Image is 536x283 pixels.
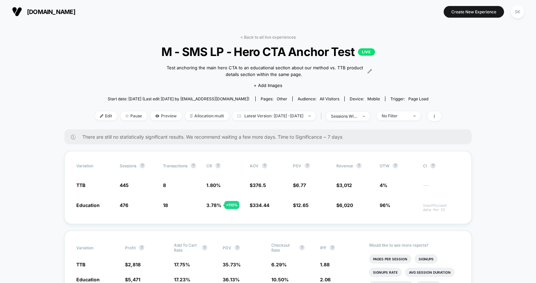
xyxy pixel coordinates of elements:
span: [DOMAIN_NAME] [27,8,75,15]
span: TTB [76,262,85,267]
span: 476 [120,202,128,208]
div: Pages: [261,96,287,101]
span: Revenue [336,163,353,168]
span: Allocation: multi [185,111,229,120]
p: Would like to see more reports? [369,243,460,248]
span: Profit [125,245,136,250]
button: ? [393,163,398,168]
span: AOV [250,163,259,168]
button: ? [139,245,144,250]
img: end [308,115,311,117]
button: [DOMAIN_NAME] [10,6,77,17]
div: No Filter [382,113,408,118]
span: 6.29 % [271,262,287,267]
span: Device: [344,96,385,101]
span: $ [336,182,352,188]
span: 2.06 [320,277,331,282]
span: 1.88 [320,262,330,267]
span: Edit [95,111,117,120]
div: sessions with impression [331,114,358,119]
span: Page Load [408,96,428,101]
button: ? [235,245,240,250]
span: OTW [380,163,416,168]
span: $ [293,202,309,208]
span: There are still no statistically significant results. We recommend waiting a few more days . Time... [82,134,458,140]
span: 10.50 % [271,277,289,282]
span: IPP [320,245,326,250]
button: ? [299,245,305,250]
span: | [319,111,326,121]
span: 3,012 [339,182,352,188]
img: calendar [237,114,241,118]
button: ? [202,245,207,250]
img: end [363,116,365,117]
li: Pages Per Session [369,254,411,264]
li: Signups Rate [369,268,402,277]
span: PDV [223,245,231,250]
span: 445 [120,182,129,188]
span: mobile [367,96,380,101]
span: All Visitors [320,96,339,101]
div: SK [511,5,524,18]
span: CI [423,163,460,168]
button: SK [509,5,526,19]
span: 17.23 % [174,277,190,282]
span: 12.65 [296,202,309,208]
span: 2,818 [128,262,141,267]
div: + 110 % [224,201,239,209]
span: Pause [120,111,147,120]
span: 35.73 % [223,262,241,267]
span: --- [423,183,460,188]
button: ? [330,245,335,250]
span: $ [336,202,353,208]
img: end [125,114,129,118]
span: 5,471 [128,277,140,282]
span: 17.75 % [174,262,190,267]
span: $ [250,202,269,208]
button: ? [215,163,221,168]
button: ? [305,163,310,168]
a: < Back to all live experiences [240,35,296,40]
span: Insufficient data for CI [423,203,460,212]
span: Transactions [163,163,187,168]
div: Audience: [298,96,339,101]
span: 18 [163,202,168,208]
p: LIVE [358,48,375,56]
span: 1.80 % [206,182,221,188]
span: Education [76,202,100,208]
span: 96% [380,202,390,208]
span: M - SMS LP - Hero CTA Anchor Test [112,45,424,59]
span: TTB [76,182,85,188]
span: 334.44 [253,202,269,208]
span: Add To Cart Rate [174,243,199,253]
li: Signups [415,254,438,264]
span: + Add Images [254,83,282,88]
span: 4% [380,182,387,188]
span: 3.78 % [206,202,221,208]
span: CR [206,163,212,168]
span: 8 [163,182,166,188]
span: Variation [76,243,113,253]
img: edit [100,114,103,118]
button: ? [262,163,267,168]
span: Checkout Rate [271,243,296,253]
li: Avg Session Duration [405,268,455,277]
span: $ [250,182,266,188]
span: Start date: [DATE] (Last edit [DATE] by [EMAIL_ADDRESS][DOMAIN_NAME]) [108,96,249,101]
img: end [413,115,416,117]
button: ? [430,163,436,168]
span: Sessions [120,163,136,168]
span: Variation [76,163,113,168]
span: PSV [293,163,301,168]
span: 36.13 % [223,277,240,282]
span: Test anchoring the main hero CTA to an educational section about our method vs. TTB product detai... [164,65,365,78]
button: ? [191,163,196,168]
button: ? [140,163,145,168]
span: 6,020 [339,202,353,208]
div: Trigger: [390,96,428,101]
span: $ [125,277,140,282]
span: Preview [150,111,182,120]
img: rebalance [190,114,193,118]
span: other [277,96,287,101]
span: Latest Version: [DATE] - [DATE] [232,111,316,120]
